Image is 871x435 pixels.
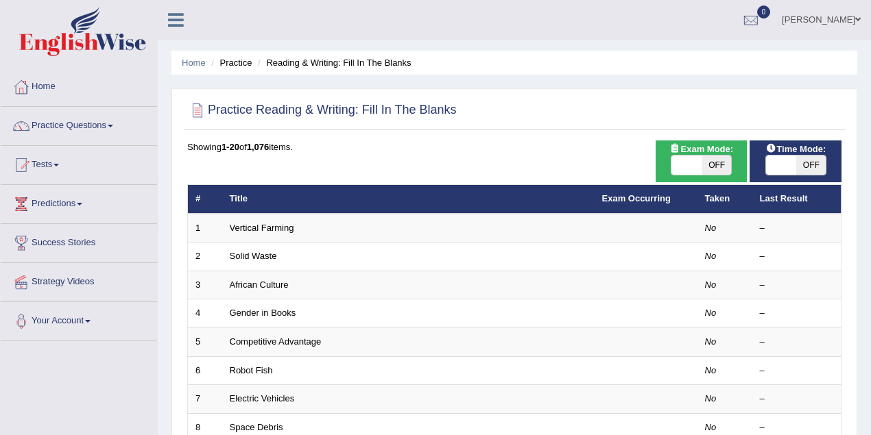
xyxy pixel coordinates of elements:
em: No [705,223,717,233]
td: 1 [188,214,222,243]
th: Taken [697,185,752,214]
em: No [705,308,717,318]
th: # [188,185,222,214]
a: Competitive Advantage [230,336,322,347]
td: 4 [188,299,222,328]
span: OFF [796,156,826,175]
div: – [760,279,834,292]
a: Space Debris [230,422,283,432]
b: 1-20 [222,142,239,152]
em: No [705,393,717,403]
td: 7 [188,385,222,414]
td: 6 [188,356,222,385]
td: 3 [188,271,222,299]
h2: Practice Reading & Writing: Fill In The Blanks [187,100,457,121]
em: No [705,422,717,432]
li: Practice [208,56,252,69]
a: Predictions [1,185,157,219]
div: – [760,307,834,320]
a: Practice Questions [1,107,157,141]
a: Your Account [1,302,157,336]
td: 2 [188,243,222,271]
span: Exam Mode: [664,142,738,156]
a: Tests [1,146,157,180]
a: Success Stories [1,224,157,258]
em: No [705,279,717,290]
div: – [760,364,834,377]
a: African Culture [230,279,289,290]
a: Home [1,68,157,102]
a: Home [182,58,206,68]
em: No [705,251,717,261]
a: Exam Occurring [602,193,671,203]
span: 0 [757,5,771,18]
b: 1,076 [247,142,270,152]
div: – [760,393,834,406]
span: Time Mode: [760,142,831,156]
span: OFF [702,156,732,175]
div: – [760,250,834,263]
em: No [705,336,717,347]
li: Reading & Writing: Fill In The Blanks [254,56,411,69]
a: Electric Vehicles [230,393,295,403]
em: No [705,365,717,375]
a: Strategy Videos [1,263,157,297]
th: Last Result [752,185,842,214]
div: – [760,222,834,235]
a: Robot Fish [230,365,273,375]
td: 5 [188,328,222,357]
a: Solid Waste [230,251,277,261]
div: Show exams occurring in exams [656,140,748,182]
div: – [760,421,834,434]
a: Vertical Farming [230,223,294,233]
div: – [760,336,834,349]
div: Showing of items. [187,140,842,153]
th: Title [222,185,595,214]
a: Gender in Books [230,308,296,318]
